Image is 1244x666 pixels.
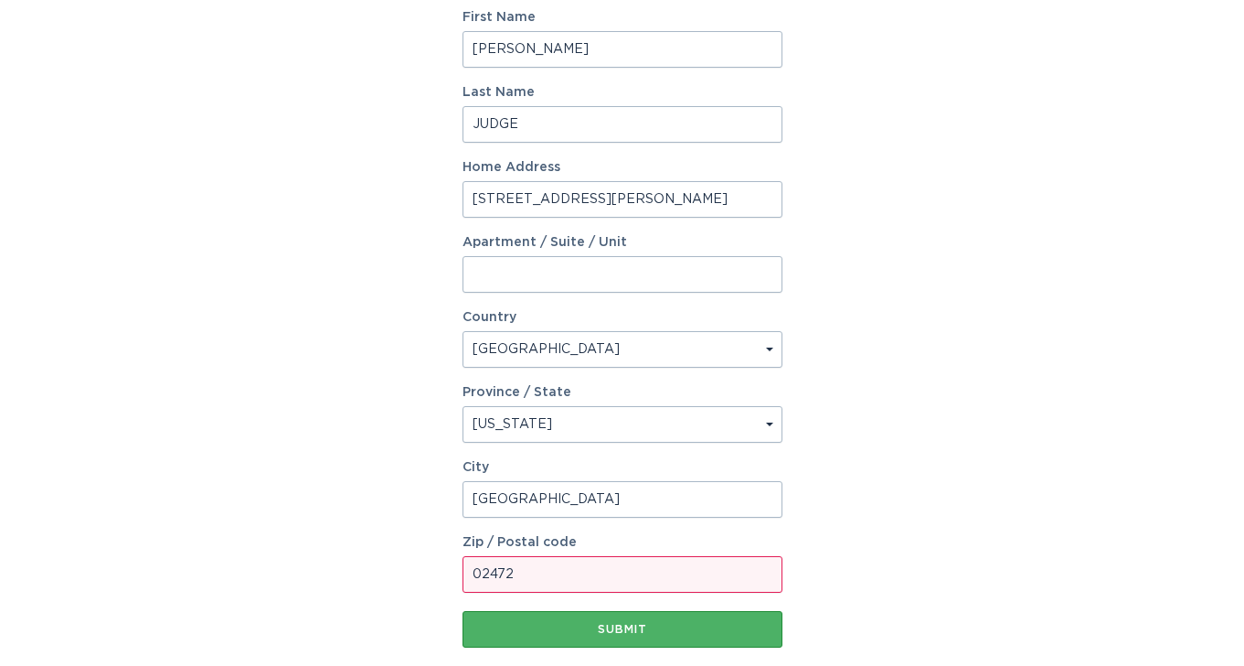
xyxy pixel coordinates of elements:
button: Submit [463,611,782,648]
div: Submit [472,624,773,635]
label: Last Name [463,86,782,99]
label: Apartment / Suite / Unit [463,236,782,249]
label: Province / State [463,386,571,399]
label: Country [463,311,516,324]
label: First Name [463,11,782,24]
label: Home Address [463,161,782,174]
label: City [463,461,782,474]
label: Zip / Postal code [463,536,782,549]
